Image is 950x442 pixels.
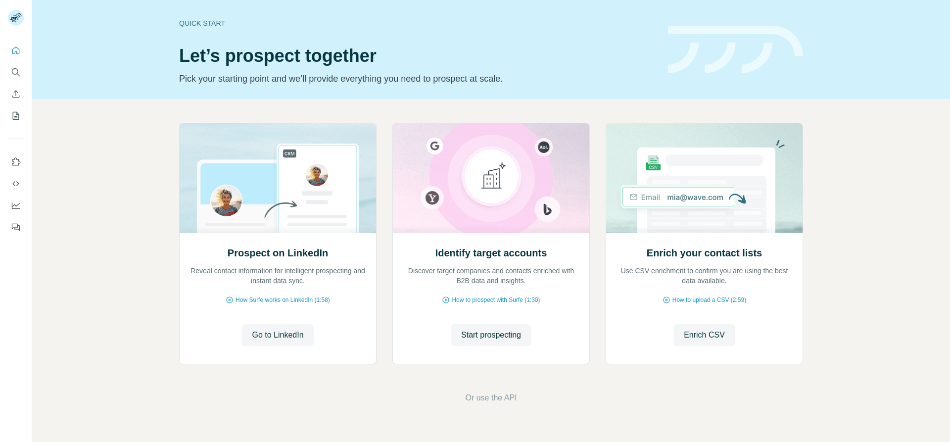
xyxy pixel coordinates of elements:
button: My lists [8,107,24,125]
button: Start prospecting [451,324,531,346]
button: Quick start [8,42,24,59]
button: Use Surfe API [8,175,24,193]
span: Enrich CSV [684,329,725,341]
button: Feedback [8,218,24,236]
h2: Identify target accounts [435,246,547,260]
img: banner [668,26,803,74]
p: Use CSV enrichment to confirm you are using the best data available. [616,266,793,286]
img: Enrich your contact lists [606,123,803,233]
img: Identify target accounts [392,123,590,233]
p: Pick your starting point and we’ll provide everything you need to prospect at scale. [179,72,656,86]
img: Prospect on LinkedIn [179,123,377,233]
button: Use Surfe on LinkedIn [8,153,24,171]
h2: Enrich your contact lists [647,246,762,260]
button: Search [8,63,24,81]
span: Go to LinkedIn [252,329,303,341]
button: Or use the API [465,392,517,404]
button: Enrich CSV [8,85,24,103]
span: Start prospecting [461,329,521,341]
span: How to upload a CSV (2:59) [672,295,746,304]
p: Reveal contact information for intelligent prospecting and instant data sync. [190,266,366,286]
button: Enrich CSV [674,324,735,346]
button: Go to LinkedIn [242,324,313,346]
div: Quick start [179,18,656,28]
span: How to prospect with Surfe (1:30) [452,295,540,304]
p: Discover target companies and contacts enriched with B2B data and insights. [403,266,579,286]
button: Dashboard [8,196,24,214]
span: How Surfe works on LinkedIn (1:58) [236,295,330,304]
h1: Let’s prospect together [179,46,656,66]
h2: Prospect on LinkedIn [228,246,328,260]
